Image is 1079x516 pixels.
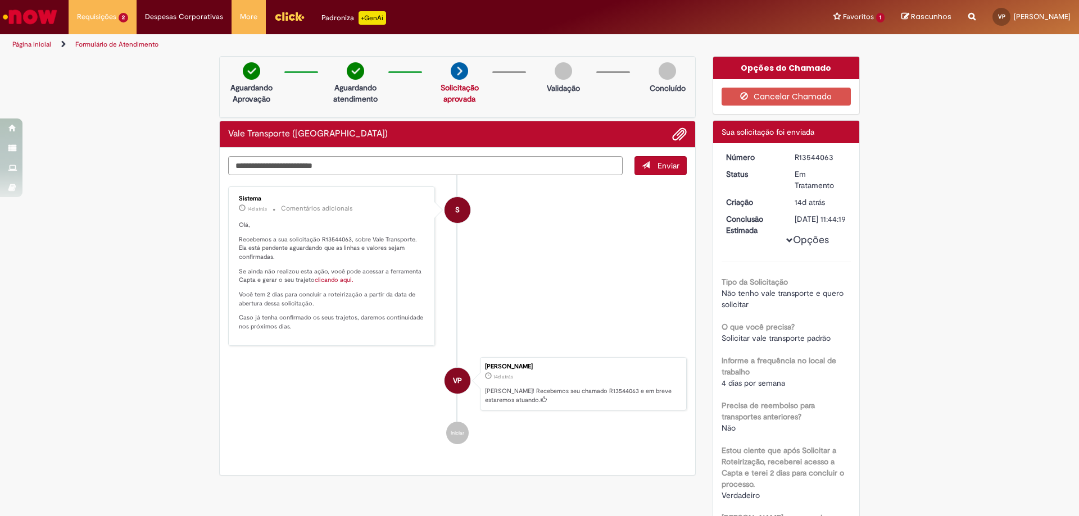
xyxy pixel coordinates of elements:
div: R13544063 [795,152,847,163]
span: 14d atrás [795,197,825,207]
p: Se ainda não realizou esta ação, você pode acessar a ferramenta Capta e gerar o seu trajeto [239,267,426,285]
span: Requisições [77,11,116,22]
span: Verdadeiro [722,490,760,500]
span: Despesas Corporativas [145,11,223,22]
a: Solicitação aprovada [441,83,479,104]
li: Victoria Santana Pereira [228,357,687,411]
button: Enviar [634,156,687,175]
span: 14d atrás [247,206,267,212]
span: Sua solicitação foi enviada [722,127,814,137]
b: O que você precisa? [722,322,795,332]
p: Aguardando atendimento [328,82,383,104]
dt: Status [718,168,787,180]
h2: Vale Transporte (VT) Histórico de tíquete [228,129,388,139]
span: Solicitar vale transporte padrão [722,333,831,343]
div: Padroniza [321,11,386,25]
img: check-circle-green.png [243,62,260,80]
b: Tipo da Solicitação [722,277,788,287]
p: [PERSON_NAME]! Recebemos seu chamado R13544063 e em breve estaremos atuando. [485,387,681,404]
span: S [455,197,460,223]
div: 17/09/2025 14:44:15 [795,197,847,208]
img: arrow-next.png [451,62,468,80]
p: Aguardando Aprovação [224,82,279,104]
img: click_logo_yellow_360x200.png [274,8,305,25]
ul: Trilhas de página [8,34,711,55]
img: img-circle-grey.png [659,62,676,80]
span: Rascunhos [911,11,951,22]
dt: Criação [718,197,787,208]
p: Validação [547,83,580,94]
div: [DATE] 11:44:19 [795,213,847,225]
span: VP [453,367,462,394]
span: 4 dias por semana [722,378,785,388]
span: 2 [119,13,128,22]
span: Enviar [658,161,679,171]
time: 17/09/2025 14:44:19 [247,206,267,212]
p: Olá, [239,221,426,230]
b: Estou ciente que após Solicitar a Roteirização, receberei acesso a Capta e terei 2 dias para conc... [722,445,844,489]
span: Não tenho vale transporte e quero solicitar [722,288,846,309]
dt: Número [718,152,787,163]
div: [PERSON_NAME] [485,363,681,370]
span: More [240,11,257,22]
div: Em Tratamento [795,168,847,191]
a: Formulário de Atendimento [75,40,158,49]
div: Victoria Santana Pereira [445,368,470,394]
img: check-circle-green.png [347,62,364,80]
small: Comentários adicionais [281,204,353,213]
time: 17/09/2025 14:44:15 [493,373,513,380]
span: Favoritos [843,11,874,22]
span: Não [722,423,736,433]
span: [PERSON_NAME] [1014,12,1071,21]
img: img-circle-grey.png [555,62,572,80]
p: Recebemos a sua solicitação R13544063, sobre Vale Transporte. Ela está pendente aguardando que as... [239,235,426,262]
p: Você tem 2 dias para concluir a roteirização a partir da data de abertura dessa solicitação. [239,290,426,308]
a: Página inicial [12,40,51,49]
span: 14d atrás [493,373,513,380]
dt: Conclusão Estimada [718,213,787,236]
ul: Histórico de tíquete [228,175,687,456]
div: Opções do Chamado [713,57,860,79]
time: 17/09/2025 14:44:15 [795,197,825,207]
a: clicando aqui. [315,276,353,284]
textarea: Digite sua mensagem aqui... [228,156,623,175]
b: Precisa de reembolso para transportes anteriores? [722,400,815,422]
p: +GenAi [359,11,386,25]
div: Sistema [239,195,426,202]
p: Caso já tenha confirmado os seus trajetos, daremos continuidade nos próximos dias. [239,313,426,331]
button: Cancelar Chamado [722,88,851,106]
p: Concluído [650,83,686,94]
a: Rascunhos [901,12,951,22]
span: VP [998,13,1005,20]
div: System [445,197,470,223]
button: Adicionar anexos [672,127,687,141]
img: ServiceNow [1,6,59,28]
span: 1 [876,13,885,22]
b: Informe a frequência no local de trabalho [722,355,836,377]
